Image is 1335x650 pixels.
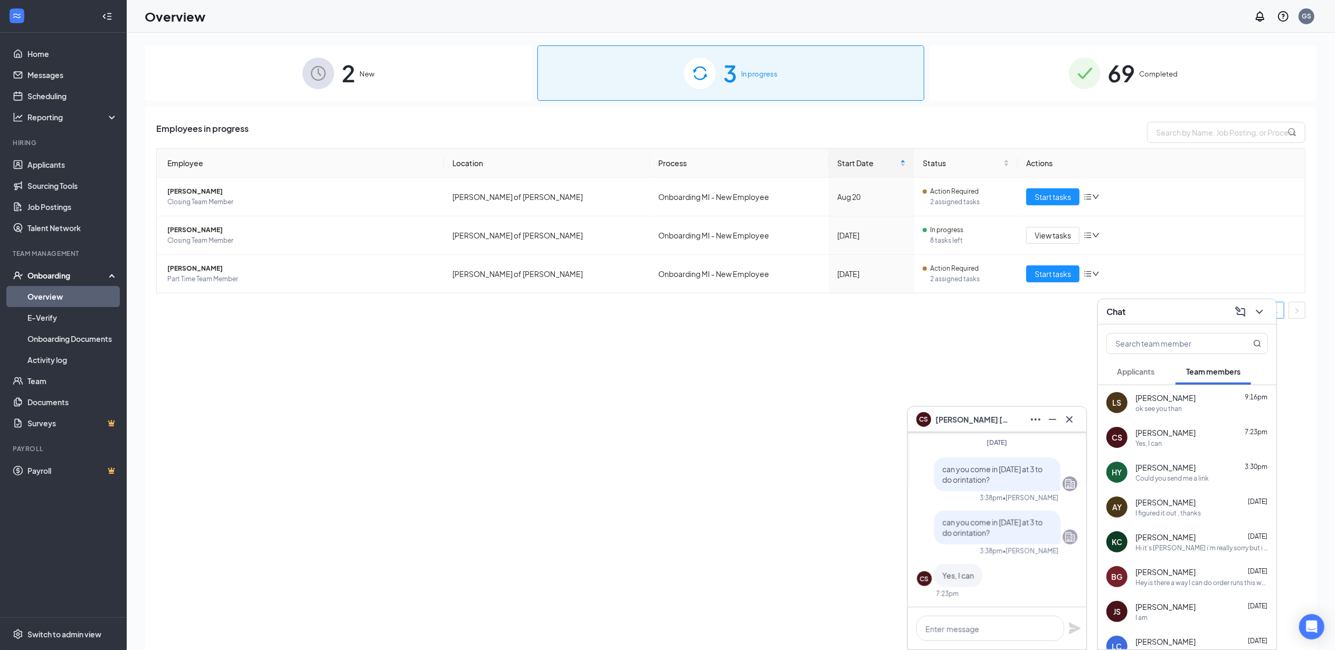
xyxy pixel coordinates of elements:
span: [DATE] [1248,532,1267,540]
svg: ComposeMessage [1234,305,1247,318]
svg: Company [1064,477,1076,490]
span: down [1092,232,1100,239]
a: Talent Network [27,217,118,238]
svg: Ellipses [1029,413,1042,426]
button: ChevronDown [1251,303,1268,320]
a: SurveysCrown [27,413,118,434]
span: 9:16pm [1245,393,1267,401]
div: Hi it’s [PERSON_NAME] i’m really sorry but i don’t know if ill be able to make it in [DATE] im ta... [1135,543,1268,552]
span: [DATE] [1248,602,1267,610]
span: Team members [1186,367,1241,376]
a: Messages [27,64,118,85]
div: Open Intercom Messenger [1299,614,1324,639]
h1: Overview [145,7,205,25]
svg: Analysis [13,112,23,122]
span: Closing Team Member [167,197,435,207]
div: Hey is there a way I can do order runs this weekend my glasses broke [1135,578,1268,587]
div: Switch to admin view [27,629,101,639]
span: down [1092,270,1100,278]
a: Scheduling [27,85,118,107]
span: Start tasks [1035,268,1071,280]
div: Yes, I can [1135,439,1162,448]
span: • [PERSON_NAME] [1002,547,1058,556]
svg: QuestionInfo [1277,10,1290,23]
span: Action Required [930,263,979,274]
td: Onboarding MI - New Employee [650,255,829,293]
a: Team [27,370,118,391]
svg: Settings [13,629,23,639]
span: Status [923,157,1001,169]
div: BG [1112,571,1123,582]
span: View tasks [1035,230,1071,241]
span: [PERSON_NAME] [1135,462,1196,473]
span: 2 [342,55,355,91]
div: KC [1112,537,1122,547]
th: Process [650,149,829,178]
span: bars [1084,270,1092,278]
div: LS [1113,397,1122,408]
div: Reporting [27,112,118,122]
div: Team Management [13,249,116,258]
span: [PERSON_NAME] [167,186,435,197]
svg: Notifications [1254,10,1266,23]
div: Could you send me a link [1135,474,1209,483]
span: 2 assigned tasks [930,274,1009,284]
td: Onboarding MI - New Employee [650,216,829,255]
span: 3:30pm [1245,463,1267,471]
div: 3:38pm [980,493,1002,502]
div: [DATE] [837,230,906,241]
span: [DATE] [1248,637,1267,645]
td: [PERSON_NAME] of [PERSON_NAME] [444,216,650,255]
div: ok see you than [1135,404,1182,413]
span: [PERSON_NAME] [1135,567,1196,577]
button: right [1289,302,1305,319]
span: [DATE] [1248,498,1267,505]
span: [PERSON_NAME] [167,263,435,274]
input: Search by Name, Job Posting, or Process [1147,122,1305,143]
span: Part Time Team Member [167,274,435,284]
div: GS [1302,12,1311,21]
span: [PERSON_NAME] [PERSON_NAME] [935,414,1009,425]
th: Location [444,149,650,178]
div: CS [920,575,929,584]
h3: Chat [1106,306,1125,318]
button: ComposeMessage [1232,303,1249,320]
span: Completed [1140,69,1178,79]
div: AY [1112,502,1122,512]
span: 3 [723,55,737,91]
a: Job Postings [27,196,118,217]
li: Next Page [1289,302,1305,319]
button: Cross [1061,411,1078,428]
span: In progress [741,69,778,79]
a: E-Verify [27,307,118,328]
span: [PERSON_NAME] [1135,532,1196,542]
span: Employees in progress [156,122,249,143]
button: Start tasks [1026,265,1080,282]
span: Start Date [837,157,898,169]
span: In progress [930,225,963,235]
span: • [PERSON_NAME] [1002,493,1058,502]
button: Start tasks [1026,188,1080,205]
td: Onboarding MI - New Employee [650,178,829,216]
div: JS [1113,606,1121,617]
td: [PERSON_NAME] of [PERSON_NAME] [444,255,650,293]
span: [PERSON_NAME] [1135,636,1196,647]
svg: UserCheck [13,270,23,281]
span: [PERSON_NAME] [1135,393,1196,403]
input: Search team member [1107,333,1232,353]
div: Aug 20 [837,191,906,203]
button: Ellipses [1027,411,1044,428]
span: 8 tasks left [930,235,1009,246]
span: [PERSON_NAME] [167,225,435,235]
a: Onboarding Documents [27,328,118,349]
span: New [359,69,374,79]
td: [PERSON_NAME] of [PERSON_NAME] [444,178,650,216]
svg: Plane [1068,622,1081,635]
th: Actions [1018,149,1305,178]
div: 3:38pm [980,547,1002,556]
div: Onboarding [27,270,109,281]
a: Activity log [27,349,118,370]
th: Employee [157,149,444,178]
a: PayrollCrown [27,460,118,481]
button: Minimize [1044,411,1061,428]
